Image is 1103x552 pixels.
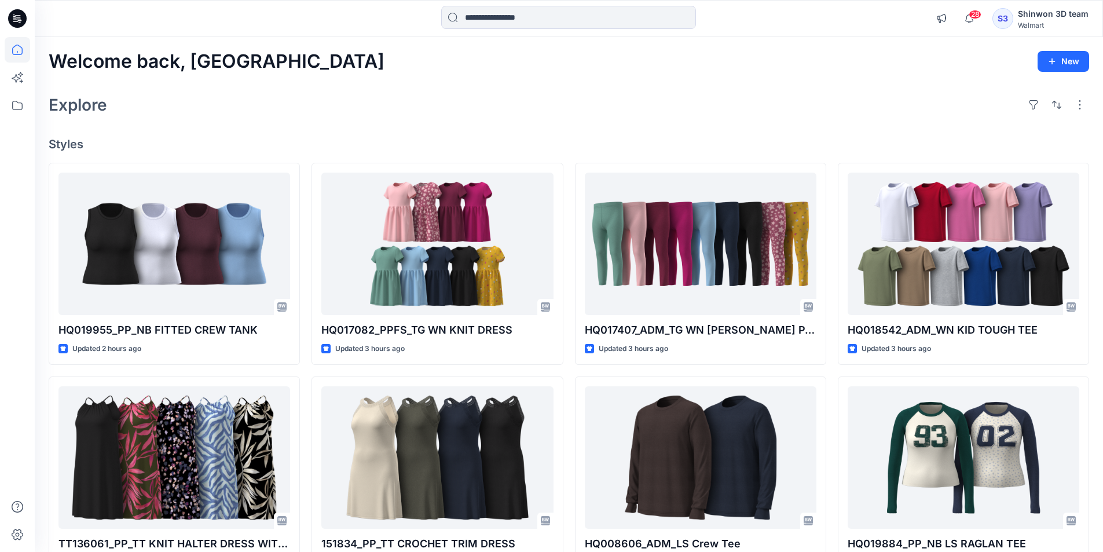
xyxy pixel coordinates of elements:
p: HQ019884_PP_NB LS RAGLAN TEE [848,536,1079,552]
p: HQ018542_ADM_WN KID TOUGH TEE [848,322,1079,338]
a: HQ019955_PP_NB FITTED CREW TANK [58,173,290,316]
p: Updated 3 hours ago [599,343,668,355]
div: S3 [992,8,1013,29]
span: 28 [969,10,981,19]
h4: Styles [49,137,1089,151]
a: HQ008606_ADM_LS Crew Tee [585,386,816,529]
p: Updated 3 hours ago [862,343,931,355]
a: HQ017082_PPFS_TG WN KNIT DRESS [321,173,553,316]
p: TT136061_PP_TT KNIT HALTER DRESS WITH SELF TIE [58,536,290,552]
h2: Explore [49,96,107,114]
p: HQ017082_PPFS_TG WN KNIT DRESS [321,322,553,338]
h2: Welcome back, [GEOGRAPHIC_DATA] [49,51,384,72]
p: HQ017407_ADM_TG WN [PERSON_NAME] PANT [585,322,816,338]
p: HQ008606_ADM_LS Crew Tee [585,536,816,552]
p: Updated 2 hours ago [72,343,141,355]
p: 151834_PP_TT CROCHET TRIM DRESS [321,536,553,552]
div: Shinwon 3D team [1018,7,1089,21]
p: Updated 3 hours ago [335,343,405,355]
a: TT136061_PP_TT KNIT HALTER DRESS WITH SELF TIE [58,386,290,529]
div: Walmart [1018,21,1089,30]
button: New [1038,51,1089,72]
a: HQ017407_ADM_TG WN KINT PANT [585,173,816,316]
p: HQ019955_PP_NB FITTED CREW TANK [58,322,290,338]
a: 151834_PP_TT CROCHET TRIM DRESS [321,386,553,529]
a: HQ019884_PP_NB LS RAGLAN TEE [848,386,1079,529]
a: HQ018542_ADM_WN KID TOUGH TEE [848,173,1079,316]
